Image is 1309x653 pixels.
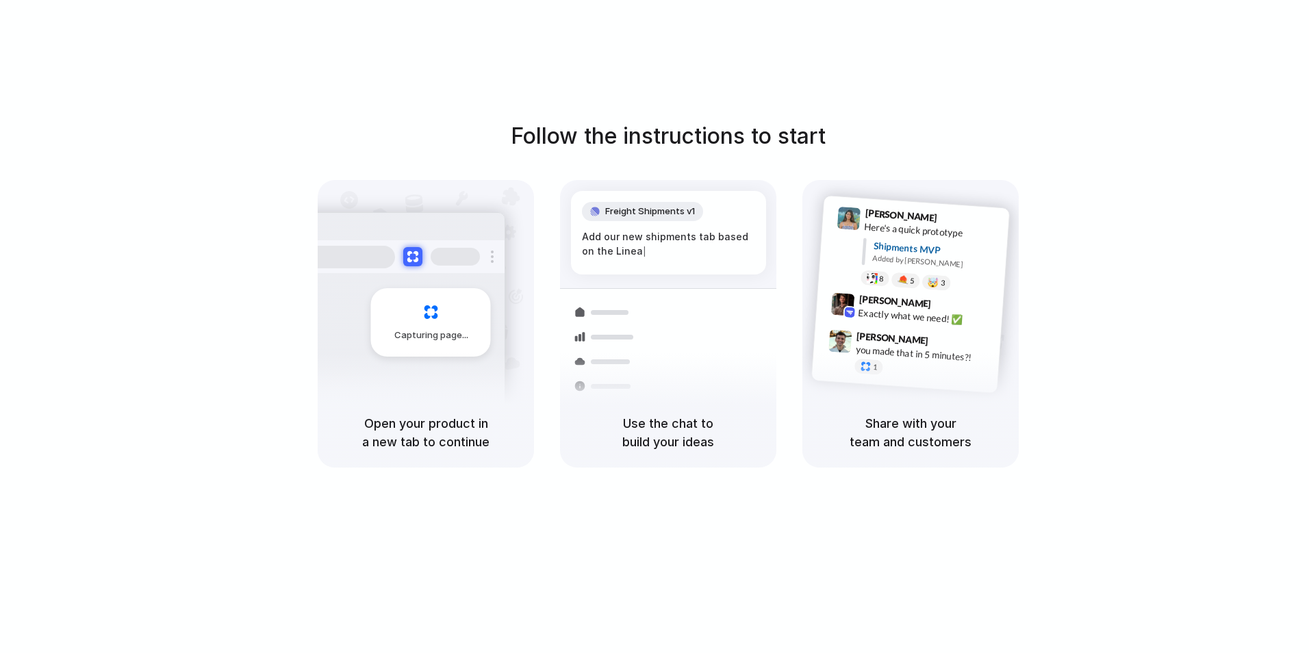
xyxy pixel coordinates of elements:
[605,205,695,218] span: Freight Shipments v1
[928,277,939,287] div: 🤯
[855,343,992,366] div: you made that in 5 minutes?!
[819,414,1002,451] h5: Share with your team and customers
[856,329,929,348] span: [PERSON_NAME]
[334,414,518,451] h5: Open your product in a new tab to continue
[858,306,995,329] div: Exactly what we need! ✅
[643,246,646,257] span: |
[864,220,1001,243] div: Here's a quick prototype
[873,363,878,371] span: 1
[582,229,755,259] div: Add our new shipments tab based on the Linea
[935,298,963,315] span: 9:42 AM
[941,279,945,287] span: 3
[576,414,760,451] h5: Use the chat to build your ideas
[872,253,998,272] div: Added by [PERSON_NAME]
[873,239,1000,261] div: Shipments MVP
[394,329,470,342] span: Capturing page
[879,275,884,283] span: 8
[932,335,961,351] span: 9:47 AM
[859,292,931,311] span: [PERSON_NAME]
[910,277,915,285] span: 5
[865,205,937,225] span: [PERSON_NAME]
[511,120,826,153] h1: Follow the instructions to start
[941,212,969,229] span: 9:41 AM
